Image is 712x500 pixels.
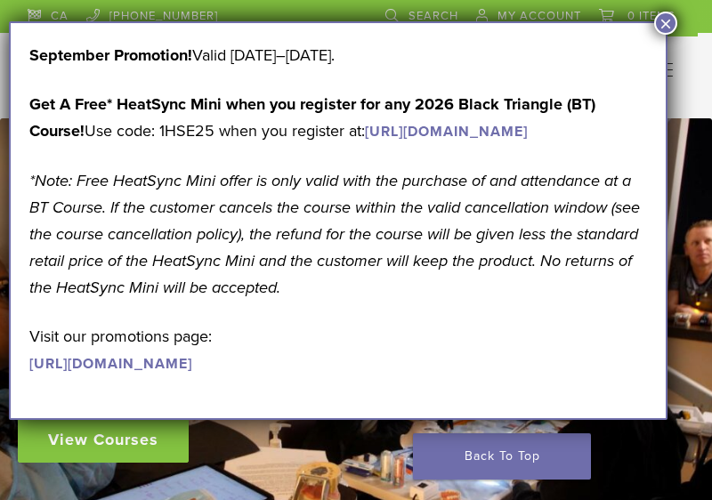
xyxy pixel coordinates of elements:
[654,58,684,85] nav: Primary Navigation
[29,91,647,144] p: Use code: 1HSE25 when you register at:
[29,171,640,297] em: *Note: Free HeatSync Mini offer is only valid with the purchase of and attendance at a BT Course....
[29,45,192,65] b: September Promotion!
[29,323,647,376] p: Visit our promotions page:
[29,42,647,69] p: Valid [DATE]–[DATE].
[498,9,581,23] span: My Account
[409,9,458,23] span: Search
[654,12,677,35] button: Close
[29,94,595,141] strong: Get A Free* HeatSync Mini when you register for any 2026 Black Triangle (BT) Course!
[18,416,189,463] a: View Courses
[413,433,591,480] a: Back To Top
[627,9,676,23] span: 0 items
[29,355,192,373] a: [URL][DOMAIN_NAME]
[365,123,528,141] a: [URL][DOMAIN_NAME]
